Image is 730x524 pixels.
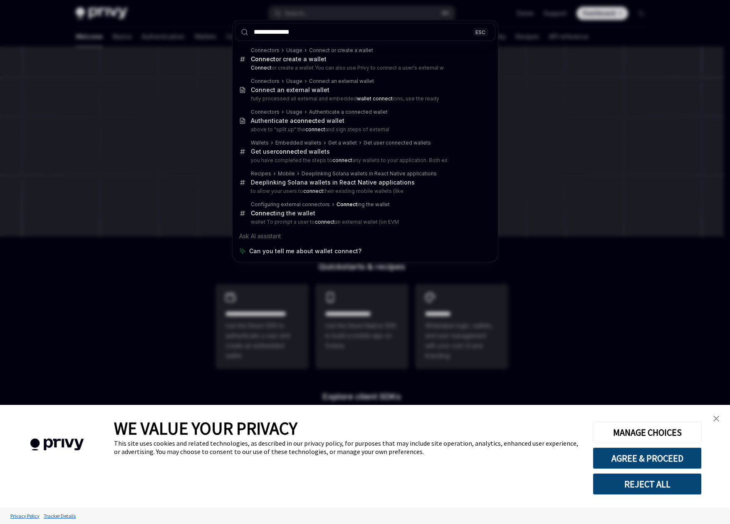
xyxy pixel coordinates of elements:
[337,201,390,208] div: ing the wallet
[251,140,269,146] div: Wallets
[708,410,725,427] a: close banner
[593,447,702,469] button: AGREE & PROCEED
[309,78,374,85] div: Connect an external wallet
[251,210,315,217] div: ing the wallet
[251,109,280,115] div: Connectors
[42,509,78,523] a: Tracker Details
[251,86,329,94] div: Connect an external wallet
[357,95,393,102] b: wallet connect
[251,126,478,133] p: above to "split up" the and sign steps of external
[251,148,330,155] div: Get user ed wallets
[251,55,327,63] div: or create a wallet
[8,509,42,523] a: Privacy Policy
[286,109,302,115] div: Usage
[251,188,478,195] p: to allow your users to their existing mobile wallets (like
[276,148,299,155] b: connect
[278,170,295,177] div: Mobile
[235,229,495,244] div: Ask AI assistant
[251,170,271,177] div: Recipes
[249,247,361,255] span: Can you tell me about wallet connect?
[251,95,478,102] p: fully processed all external and embedded ions, use the ready
[309,109,388,115] div: Authenticate a connected wallet
[286,78,302,85] div: Usage
[593,473,702,495] button: REJECT ALL
[251,201,330,208] div: Configuring external connectors
[286,47,302,54] div: Usage
[251,78,280,85] div: Connectors
[251,55,275,62] b: Connect
[337,201,357,207] b: Connect
[12,427,101,463] img: company logo
[275,140,322,146] div: Embedded wallets
[114,439,580,456] div: This site uses cookies and related technologies, as described in our privacy policy, for purposes...
[593,422,702,443] button: MANAGE CHOICES
[251,157,478,164] p: you have completed the steps to any wallets to your application. Both ex
[309,47,373,54] div: Connect or create a wallet
[713,416,719,422] img: close banner
[251,210,275,217] b: Connect
[294,117,317,124] b: connect
[328,140,357,146] div: Get a wallet
[251,65,478,71] p: or create a wallet You can also use Privy to connect a user's external w
[114,417,297,439] span: WE VALUE YOUR PRIVACY
[251,65,272,71] b: Connect
[302,170,437,177] div: Deeplinking Solana wallets in React Native applications
[305,126,325,132] b: connect
[364,140,431,146] div: Get user connected wallets
[303,188,323,194] b: connect
[251,179,415,186] div: Deeplinking Solana wallets in React Native applications
[251,117,344,125] div: Authenticate a ed wallet
[473,27,488,36] div: ESC
[251,47,280,54] div: Connectors
[251,219,478,225] p: wallet To prompt a user to an external wallet (on EVM
[315,219,335,225] b: connect
[332,157,352,163] b: connect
